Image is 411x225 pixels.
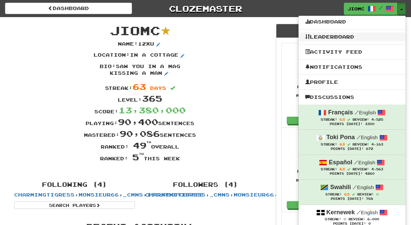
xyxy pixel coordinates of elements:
[9,151,271,163] div: Ranked: this week
[376,192,379,196] span: 0
[14,192,75,198] a: CharmingTigress
[79,192,119,198] a: monsieur66
[117,166,139,173] iframe: X Post Button
[344,217,346,221] span: 0
[299,33,406,41] a: Leaderboard
[296,140,377,149] div: Streak:
[14,181,135,188] h4: Following (4)
[94,52,186,60] p: Location : in a cottage
[321,167,337,171] span: Streak:
[299,105,406,129] a: Français /English Streak: 63 Review: 4,525 Points [DATE]: 3300
[133,81,146,92] span: 63
[299,93,406,102] a: Discussions
[325,192,342,196] span: Streak:
[344,192,350,196] span: 63
[110,23,160,38] span: JioMc
[305,197,399,201] div: Points [DATE]: 768
[139,152,144,156] sup: th
[299,130,406,154] a: Toki Pona /English Streak: 63 Review: 4,163 Points [DATE]: 672
[142,3,269,14] a: Clozemaster
[379,5,382,10] span: /
[90,63,190,78] p: Bio : saw you in a mag kissing a man
[150,85,166,91] span: days
[296,64,377,73] div: Level:
[352,193,355,196] span: Streak includes today.
[132,152,144,162] span: 5
[296,149,377,157] div: Level:
[329,159,352,166] strong: Español
[305,147,399,151] div: Points [DATE]: 672
[353,184,357,190] span: /
[305,172,399,176] div: Points [DATE]: 4260
[354,159,358,165] span: /
[9,81,271,93] div: Streak:
[305,122,399,126] div: Points [DATE]: 3300
[296,192,377,201] div: Ranked: this week
[140,178,271,198] div: , , ,
[349,217,365,221] span: Review:
[123,192,143,198] a: _cmns
[371,118,383,121] span: 4,525
[299,180,406,204] a: Swahili /English Streak: 63 Review: 0 Points [DATE]: 768
[299,17,406,26] a: Dashboard
[296,55,377,64] div: Streak:
[344,3,398,15] a: JioMc /
[145,192,205,198] a: CharmingTigress
[142,93,162,103] span: 365
[325,217,341,221] span: Streak:
[9,104,271,116] div: Score:
[5,3,132,14] a: Dashboard
[357,192,374,196] span: Review:
[357,209,361,215] span: /
[299,48,406,56] a: Activity Feed
[9,139,271,151] div: Ranked: overall
[296,166,377,175] div: Playing sentences
[296,157,377,166] div: Score:
[296,108,377,117] div: Ranked: this week
[118,117,158,127] span: 90,400
[287,201,386,209] a: Play
[296,175,377,184] div: Mastered sentences
[9,93,271,104] div: Level:
[234,192,274,198] a: monsieur66
[296,99,377,108] div: Ranked: overall
[339,167,345,171] span: 63
[326,209,355,216] strong: Kernewek
[353,143,369,146] span: Review:
[353,184,374,190] small: English
[353,118,369,121] span: Review:
[119,105,186,115] span: 13,380,000
[328,109,353,116] strong: Français
[353,167,369,171] span: Review:
[9,116,271,128] div: Playing: sentences
[339,142,345,146] span: 63
[321,118,337,121] span: Streak:
[347,143,350,146] span: Streak includes today.
[118,41,162,49] p: Name : 12xu
[357,210,378,215] small: English
[296,90,377,99] div: Mastered sentences
[210,192,230,198] a: _cmns
[276,24,397,38] div: Languages
[296,81,377,90] div: Playing sentences
[355,109,359,115] span: /
[371,143,383,146] span: 4,163
[14,202,135,209] a: Search Players
[357,134,378,140] small: English
[321,143,337,146] span: Streak:
[9,178,140,209] div: , , ,
[133,140,151,150] span: 49
[296,73,377,81] div: Score:
[145,181,266,188] h4: Followers (4)
[299,63,406,71] a: Notifications
[299,78,406,87] a: Profile
[355,110,376,115] small: English
[354,160,375,165] small: English
[357,134,361,140] span: /
[287,117,386,124] a: Play
[348,6,364,12] span: JioMc
[299,155,406,179] a: Español /English Streak: 63 Review: 4,563 Points [DATE]: 4260
[146,140,151,144] sup: th
[326,134,355,140] strong: Toki Pona
[339,117,345,121] span: 63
